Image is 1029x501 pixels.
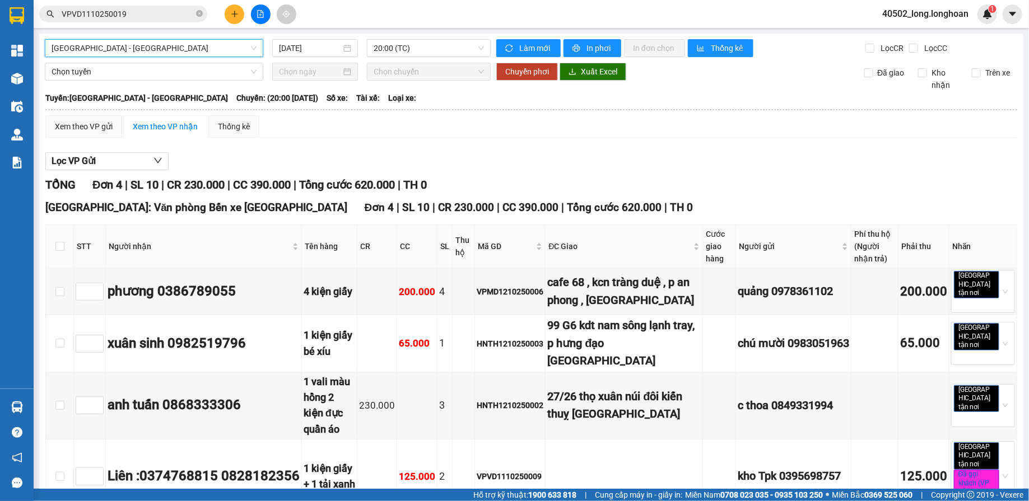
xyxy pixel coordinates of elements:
td: VPMD1210250006 [475,268,546,315]
span: CR 230.000 [438,201,494,214]
span: down [153,156,162,165]
span: In phơi [586,42,612,54]
div: kho Tpk 0395698757 [738,467,849,485]
span: Đơn 4 [365,201,394,214]
div: 1 [439,335,450,351]
button: Chuyển phơi [496,63,558,81]
div: 200.000 [399,284,435,299]
span: [GEOGRAPHIC_DATA] tận nơi [954,385,999,413]
strong: 1900 633 818 [528,490,576,499]
span: Tổng cước 620.000 [567,201,662,214]
button: caret-down [1003,4,1022,24]
span: Trên xe [981,67,1014,79]
span: 1 [990,5,994,13]
button: bar-chartThống kê [688,39,753,57]
span: file-add [257,10,264,18]
b: Tuyến: [GEOGRAPHIC_DATA] - [GEOGRAPHIC_DATA] [45,93,228,102]
span: Loại xe: [388,92,416,104]
div: Liên :0374768815 0828182356 [108,466,300,487]
span: Tài xế: [356,92,380,104]
span: Đã giao [873,67,909,79]
div: HNTH1210250003 [477,338,543,350]
div: 200.000 [900,282,947,302]
span: Kho nhận [927,67,963,91]
span: Chọn tuyến [52,63,257,80]
div: Thống kê [218,120,250,133]
div: 2 [439,469,450,484]
img: warehouse-icon [11,101,23,113]
input: 12/10/2025 [279,42,341,54]
span: Lọc VP Gửi [52,154,96,168]
span: ⚪️ [826,493,829,497]
div: 1 kiện giấy bé xíu [304,327,355,359]
div: 1 kiện giấy + 1 tải xanh [304,461,355,493]
button: aim [277,4,296,24]
th: Tên hàng [302,225,357,268]
button: file-add [251,4,271,24]
span: Mã GD [478,240,534,252]
span: [GEOGRAPHIC_DATA]: Văn phòng Bến xe [GEOGRAPHIC_DATA] [45,201,348,214]
span: close [981,342,987,348]
th: STT [74,225,106,268]
span: 20:00 (TC) [374,40,484,57]
div: c thoa 0849331994 [738,397,849,414]
div: 4 kiện giấy [304,284,355,299]
span: CC 390.000 [502,201,558,214]
span: sync [505,44,515,53]
span: Thống kê [711,42,744,54]
span: close [981,291,987,296]
div: 4 [439,284,450,299]
span: message [12,477,22,488]
span: | [125,178,128,191]
input: Tìm tên, số ĐT hoặc mã đơn [62,8,194,20]
span: SL 10 [131,178,159,191]
span: printer [572,44,582,53]
span: close [981,461,987,467]
div: phương 0386789055 [108,281,300,302]
span: aim [282,10,290,18]
button: plus [225,4,244,24]
span: TH 0 [670,201,693,214]
img: warehouse-icon [11,73,23,85]
div: VPVD1110250009 [477,470,543,483]
td: HNTH1210250002 [475,372,546,439]
div: 1 vali màu hồng 2 kiện đực quần áo [304,374,355,437]
button: In đơn chọn [624,39,685,57]
span: Lọc CC [920,42,949,54]
span: [GEOGRAPHIC_DATA] tận nơi [954,271,999,298]
span: | [227,178,230,191]
span: Hỗ trợ kỹ thuật: [473,489,576,501]
img: warehouse-icon [11,401,23,413]
span: notification [12,452,22,463]
span: CC 390.000 [233,178,291,191]
button: printerIn phơi [564,39,621,57]
div: 65.000 [399,336,435,351]
img: dashboard-icon [11,45,23,57]
span: | [585,489,586,501]
span: Cung cấp máy in - giấy in: [595,489,682,501]
span: 40502_long.longhoan [873,7,977,21]
span: caret-down [1008,9,1018,19]
span: Người gửi [739,240,840,252]
strong: 0708 023 035 - 0935 103 250 [720,490,823,499]
span: copyright [967,491,975,499]
img: warehouse-icon [11,129,23,141]
span: | [398,178,401,191]
th: Phải thu [898,225,949,268]
span: close-circle [196,10,203,17]
div: cafe 68 , kcn tràng duệ , p an phong , [GEOGRAPHIC_DATA] [547,274,700,309]
span: question-circle [12,427,22,438]
span: SL 10 [402,201,430,214]
span: Đơn 4 [92,178,122,191]
span: [GEOGRAPHIC_DATA] tận nơi [954,323,999,350]
span: TH 0 [403,178,427,191]
div: 3 [439,397,450,413]
span: | [432,201,435,214]
th: CC [397,225,437,268]
div: 99 G6 kdt nam sông lạnh tray, p hưng đạo [GEOGRAPHIC_DATA] [547,317,700,369]
div: 125.000 [399,469,435,484]
div: Nhãn [952,240,1014,252]
th: CR [357,225,397,268]
span: close [981,404,987,410]
span: Chuyến: (20:00 [DATE]) [236,92,318,104]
